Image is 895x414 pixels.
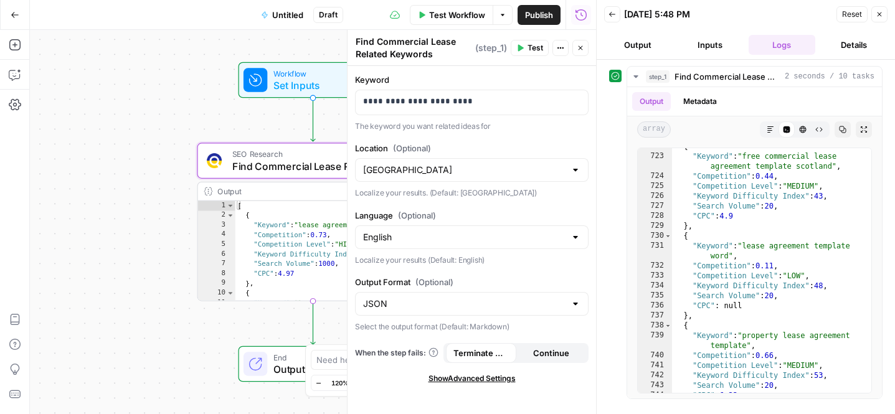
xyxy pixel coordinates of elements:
[646,70,670,83] span: step_1
[197,62,429,98] div: WorkflowSet InputsInputs
[638,151,672,171] div: 723
[638,171,672,181] div: 724
[331,378,349,388] span: 120%
[525,9,553,21] span: Publish
[604,35,671,55] button: Output
[273,78,348,93] span: Set Inputs
[627,87,882,398] div: 2 seconds / 10 tasks
[415,276,453,288] span: (Optional)
[638,261,672,271] div: 732
[820,35,888,55] button: Details
[356,35,472,60] textarea: Find Commercial Lease Related Keywords
[528,42,543,54] span: Test
[232,148,389,160] span: SEO Research
[355,209,589,222] label: Language
[197,143,429,301] div: SEO ResearchFind Commercial Lease Related KeywordsStep 1Output[ { "Keyword":"lease agreement uk t...
[638,181,672,191] div: 725
[638,211,672,221] div: 728
[453,347,509,359] span: Terminate Workflow
[518,5,561,25] button: Publish
[638,370,672,380] div: 742
[665,231,671,241] span: Toggle code folding, rows 730 through 737
[198,201,235,211] div: 1
[638,390,672,400] div: 744
[749,35,816,55] button: Logs
[638,201,672,211] div: 727
[638,360,672,370] div: 741
[363,298,566,310] input: JSON
[638,271,672,281] div: 733
[676,92,724,111] button: Metadata
[226,288,234,298] span: Toggle code folding, rows 10 through 17
[355,187,589,199] p: Localize your results. (Default: [GEOGRAPHIC_DATA])
[311,301,315,345] g: Edge from step_1 to end
[217,186,388,197] div: Output
[355,120,589,133] p: The keyword you want related ideas for
[198,260,235,270] div: 7
[311,98,315,141] g: Edge from start to step_1
[842,9,862,20] span: Reset
[355,142,589,154] label: Location
[638,311,672,321] div: 737
[675,70,780,83] span: Find Commercial Lease Related Keywords
[393,142,431,154] span: (Optional)
[198,288,235,298] div: 10
[637,121,671,138] span: array
[638,231,672,241] div: 730
[429,9,485,21] span: Test Workflow
[319,9,338,21] span: Draft
[363,164,566,176] input: United Kingdom
[785,71,874,82] span: 2 seconds / 10 tasks
[398,209,436,222] span: (Optional)
[355,276,589,288] label: Output Format
[198,279,235,289] div: 9
[632,92,671,111] button: Output
[638,221,672,231] div: 729
[226,201,234,211] span: Toggle code folding, rows 1 through 802
[836,6,868,22] button: Reset
[638,380,672,390] div: 743
[429,373,516,384] span: Show Advanced Settings
[410,5,493,25] button: Test Workflow
[533,347,569,359] span: Continue
[638,321,672,331] div: 738
[355,321,589,333] p: Select the output format (Default: Markdown)
[475,42,507,54] span: ( step_1 )
[363,231,566,243] input: English
[638,281,672,291] div: 734
[355,347,438,359] a: When the step fails:
[198,220,235,230] div: 3
[197,346,429,382] div: EndOutput
[198,298,235,308] div: 11
[355,73,589,86] label: Keyword
[207,153,222,168] img: se7yyxfvbxn2c3qgqs66gfh04cl6
[355,254,589,266] p: Localize your results (Default: English)
[638,331,672,350] div: 739
[273,351,375,363] span: End
[638,241,672,261] div: 731
[198,250,235,260] div: 6
[198,240,235,250] div: 5
[638,291,672,301] div: 735
[273,67,348,79] span: Workflow
[638,191,672,201] div: 726
[638,350,672,360] div: 740
[226,211,234,221] span: Toggle code folding, rows 2 through 9
[232,159,389,174] span: Find Commercial Lease Related Keywords
[253,5,311,25] button: Untitled
[198,211,235,221] div: 2
[198,230,235,240] div: 4
[638,301,672,311] div: 736
[198,269,235,279] div: 8
[272,9,303,21] span: Untitled
[676,35,744,55] button: Inputs
[665,321,671,331] span: Toggle code folding, rows 738 through 745
[511,40,549,56] button: Test
[273,362,375,377] span: Output
[627,67,882,87] button: 2 seconds / 10 tasks
[516,343,587,363] button: Continue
